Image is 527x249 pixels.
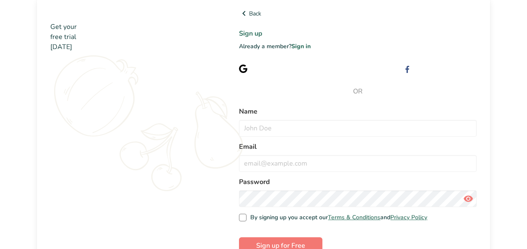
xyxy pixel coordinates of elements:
[254,64,307,73] div: Sign up
[239,86,477,96] span: OR
[328,213,380,221] a: Terms & Conditions
[239,120,477,137] input: John Doe
[239,8,477,18] a: Back
[50,8,132,19] img: Food Label Maker
[417,64,477,73] div: Sign up
[247,214,428,221] span: By signing up you accept our and
[239,142,477,152] label: Email
[239,42,477,51] p: Already a member?
[274,65,307,73] span: with Google
[437,65,477,73] span: with Facebook
[50,22,212,52] h2: Get your free trial [DATE]
[390,213,427,221] a: Privacy Policy
[239,177,477,187] label: Password
[239,29,477,39] h1: Sign up
[291,42,311,50] a: Sign in
[239,155,477,172] input: email@example.com
[239,106,477,117] label: Name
